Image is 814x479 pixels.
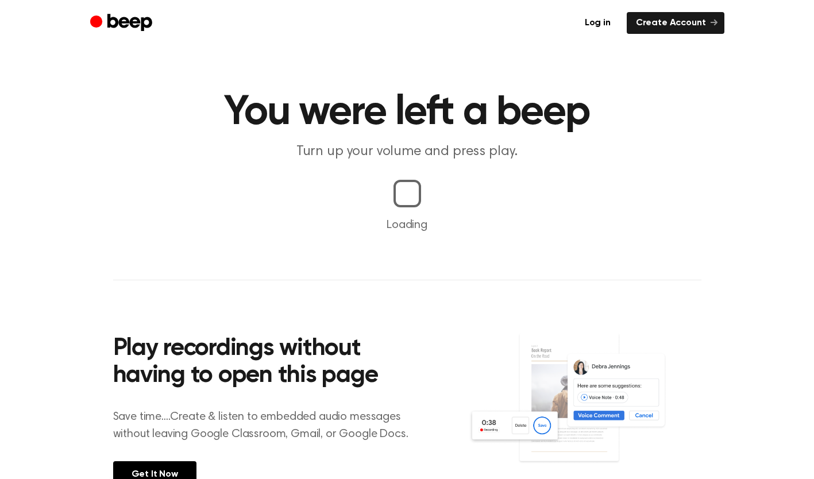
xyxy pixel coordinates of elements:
a: Beep [90,12,155,34]
h1: You were left a beep [113,92,701,133]
h2: Play recordings without having to open this page [113,335,423,390]
a: Log in [576,12,620,34]
p: Loading [14,217,800,234]
a: Create Account [627,12,724,34]
p: Turn up your volume and press play. [187,142,628,161]
p: Save time....Create & listen to embedded audio messages without leaving Google Classroom, Gmail, ... [113,408,423,443]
